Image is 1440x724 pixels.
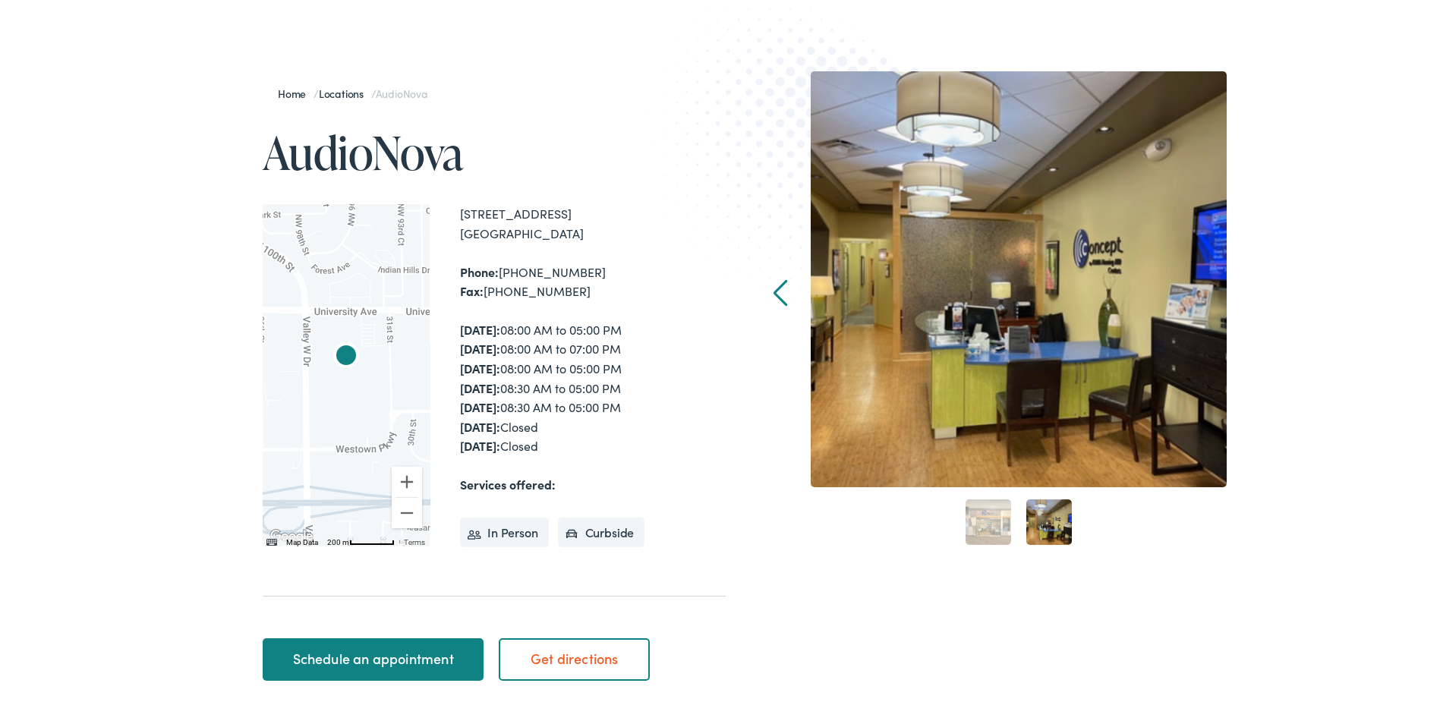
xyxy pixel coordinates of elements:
a: Prev [774,276,788,304]
strong: [DATE]: [460,415,500,432]
strong: Fax: [460,279,484,296]
a: 2 [1026,496,1072,542]
div: [PHONE_NUMBER] [PHONE_NUMBER] [460,260,726,298]
button: Zoom in [392,464,422,494]
strong: [DATE]: [460,434,500,451]
span: 200 m [327,535,349,543]
img: Google [266,524,317,543]
span: AudioNova [376,83,427,98]
strong: [DATE]: [460,318,500,335]
strong: [DATE]: [460,376,500,393]
a: Schedule an appointment [263,635,484,678]
strong: [DATE]: [460,337,500,354]
div: AudioNova [328,336,364,373]
li: Curbside [558,515,645,545]
span: / / [278,83,427,98]
div: [STREET_ADDRESS] [GEOGRAPHIC_DATA] [460,201,726,240]
a: Home [278,83,314,98]
a: Get directions [499,635,650,678]
button: Keyboard shortcuts [266,534,277,545]
div: 08:00 AM to 05:00 PM 08:00 AM to 07:00 PM 08:00 AM to 05:00 PM 08:30 AM to 05:00 PM 08:30 AM to 0... [460,317,726,453]
li: In Person [460,515,549,545]
strong: [DATE]: [460,357,500,373]
strong: [DATE]: [460,395,500,412]
button: Map Data [286,534,318,545]
button: Zoom out [392,495,422,525]
a: Open this area in Google Maps (opens a new window) [266,524,317,543]
a: Terms (opens in new tab) [404,535,425,543]
strong: Phone: [460,260,499,277]
button: Map Scale: 200 m per 56 pixels [323,533,399,543]
h1: AudioNova [263,124,726,175]
a: Locations [319,83,371,98]
a: 1 [966,496,1011,542]
strong: Services offered: [460,473,556,489]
